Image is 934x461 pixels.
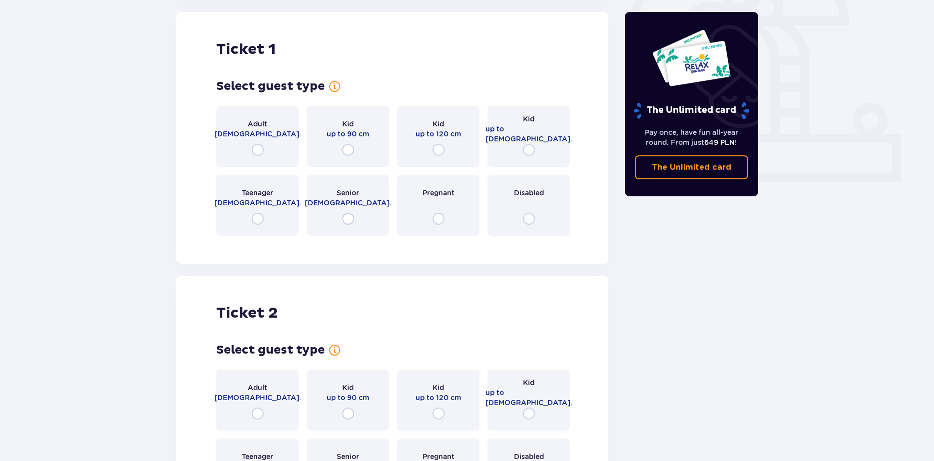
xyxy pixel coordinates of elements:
[635,155,749,179] a: The Unlimited card
[433,119,444,129] p: Kid
[214,198,301,208] p: [DEMOGRAPHIC_DATA].
[416,129,461,139] p: up to 120 cm
[514,188,544,198] p: Disabled
[342,383,354,393] p: Kid
[416,393,461,403] p: up to 120 cm
[216,343,325,358] p: Select guest type
[635,127,749,147] p: Pay once, have fun all-year round. From just !
[337,188,359,198] p: Senior
[216,79,325,94] p: Select guest type
[633,102,750,119] p: The Unlimited card
[523,378,534,388] p: Kid
[485,388,572,408] p: up to [DEMOGRAPHIC_DATA].
[242,188,273,198] p: Teenager
[214,129,301,139] p: [DEMOGRAPHIC_DATA].
[327,129,369,139] p: up to 90 cm
[216,40,276,59] p: Ticket 1
[485,124,572,144] p: up to [DEMOGRAPHIC_DATA].
[248,119,267,129] p: Adult
[342,119,354,129] p: Kid
[652,162,731,173] p: The Unlimited card
[216,304,278,323] p: Ticket 2
[305,198,392,208] p: [DEMOGRAPHIC_DATA].
[327,393,369,403] p: up to 90 cm
[248,383,267,393] p: Adult
[704,138,735,146] span: 649 PLN
[433,383,444,393] p: Kid
[523,114,534,124] p: Kid
[423,188,455,198] p: Pregnant
[214,393,301,403] p: [DEMOGRAPHIC_DATA].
